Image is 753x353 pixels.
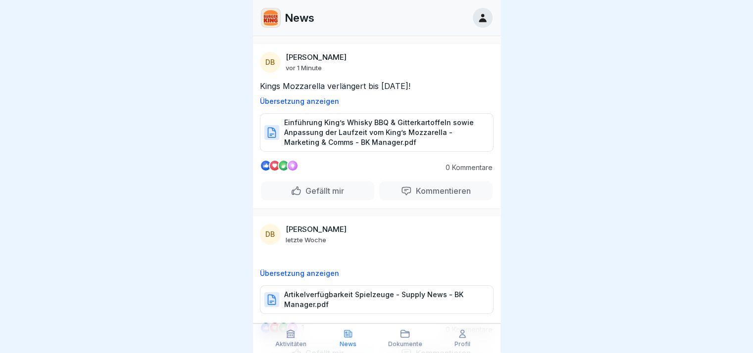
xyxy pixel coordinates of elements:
[284,290,483,309] p: Artikelverfügbarkeit Spielzeuge - Supply News - BK Manager.pdf
[286,236,326,244] p: letzte Woche
[260,97,494,105] p: Übersetzung anzeigen
[286,225,347,234] p: [PERSON_NAME]
[275,341,306,348] p: Aktivitäten
[438,164,493,172] p: 0 Kommentare
[260,224,281,245] div: DB
[261,8,280,27] img: w2f18lwxr3adf3talrpwf6id.png
[260,81,494,91] p: Kings Mozzarella verlängert bis [DATE]!
[286,53,347,62] p: [PERSON_NAME]
[388,341,422,348] p: Dokumente
[286,64,322,72] p: vor 1 Minute
[454,341,470,348] p: Profil
[284,118,483,147] p: Einführung King’s Whisky BBQ & Gitterkartoffeln sowie Anpassung der Laufzeit vom King’s Mozzarell...
[260,299,494,309] a: Artikelverfügbarkeit Spielzeuge - Supply News - BK Manager.pdf
[340,341,356,348] p: News
[412,186,471,196] p: Kommentieren
[260,132,494,142] a: Einführung King’s Whisky BBQ & Gitterkartoffeln sowie Anpassung der Laufzeit vom King’s Mozzarell...
[285,11,314,24] p: News
[260,52,281,73] div: DB
[301,186,344,196] p: Gefällt mir
[260,269,494,277] p: Übersetzung anzeigen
